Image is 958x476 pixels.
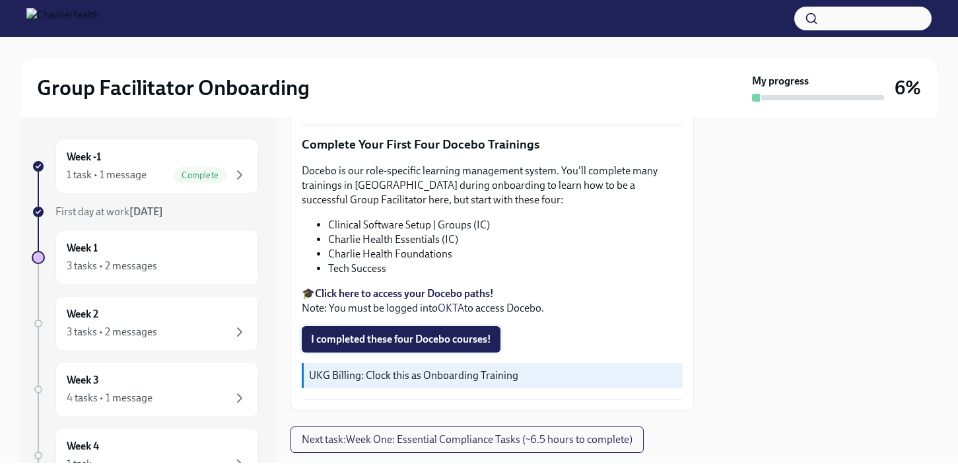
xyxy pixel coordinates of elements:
strong: My progress [752,74,809,88]
div: 3 tasks • 2 messages [67,259,157,273]
a: Click here to access your Docebo paths! [315,287,494,300]
a: Week 34 tasks • 1 message [32,362,259,417]
li: Tech Success [328,261,683,276]
div: 3 tasks • 2 messages [67,325,157,339]
li: Clinical Software Setup | Groups (IC) [328,218,683,232]
a: First day at work[DATE] [32,205,259,219]
h6: Week 2 [67,307,98,322]
strong: [DATE] [129,205,163,218]
div: 4 tasks • 1 message [67,391,153,405]
div: 1 task • 1 message [67,168,147,182]
a: Week -11 task • 1 messageComplete [32,139,259,194]
span: Next task : Week One: Essential Compliance Tasks (~6.5 hours to complete) [302,433,633,446]
li: Charlie Health Foundations [328,247,683,261]
p: Complete Your First Four Docebo Trainings [302,136,683,153]
a: Week 13 tasks • 2 messages [32,230,259,285]
li: Charlie Health Essentials (IC) [328,232,683,247]
span: I completed these four Docebo courses! [311,333,491,346]
a: Week 23 tasks • 2 messages [32,296,259,351]
span: Complete [174,170,226,180]
h6: Week -1 [67,150,101,164]
h6: Week 1 [67,241,98,255]
h3: 6% [895,76,921,100]
button: Next task:Week One: Essential Compliance Tasks (~6.5 hours to complete) [291,426,644,453]
p: 🎓 Note: You must be logged into to access Docebo. [302,287,683,316]
h6: Week 4 [67,439,99,454]
span: First day at work [55,205,163,218]
p: UKG Billing: Clock this as Onboarding Training [309,368,677,383]
h2: Group Facilitator Onboarding [37,75,310,101]
div: 1 task [67,457,92,471]
a: OKTA [438,302,464,314]
p: Docebo is our role-specific learning management system. You'll complete many trainings in [GEOGRA... [302,164,683,207]
button: I completed these four Docebo courses! [302,326,500,353]
h6: Week 3 [67,373,99,388]
img: CharlieHealth [26,8,100,29]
